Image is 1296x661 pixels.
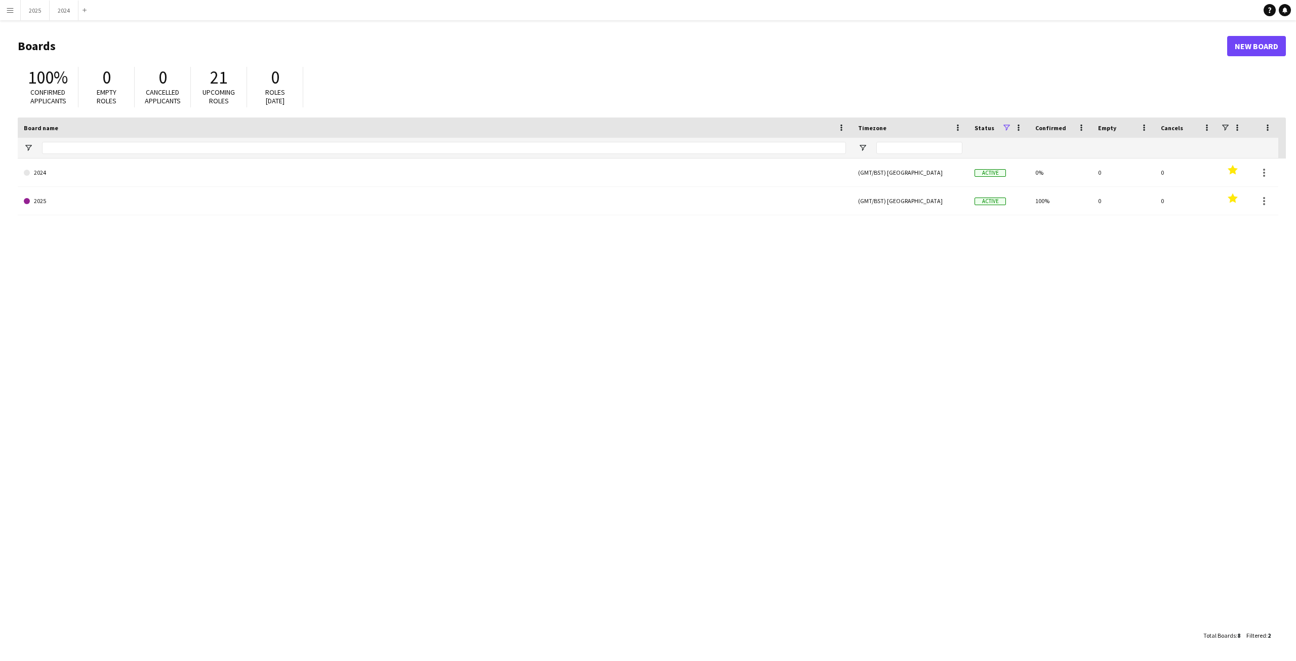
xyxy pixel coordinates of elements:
div: 0 [1155,187,1218,215]
span: Timezone [858,124,886,132]
span: Status [975,124,994,132]
button: Open Filter Menu [24,143,33,152]
button: 2025 [21,1,50,20]
span: Filtered [1246,632,1266,639]
div: 100% [1029,187,1092,215]
a: 2024 [24,159,846,187]
span: 100% [28,66,68,89]
div: : [1203,626,1240,645]
span: 0 [158,66,167,89]
button: Open Filter Menu [858,143,867,152]
span: 2 [1268,632,1271,639]
span: 8 [1237,632,1240,639]
span: Active [975,198,1006,205]
span: Upcoming roles [202,88,235,105]
span: Cancels [1161,124,1183,132]
span: Cancelled applicants [145,88,181,105]
span: Active [975,169,1006,177]
div: (GMT/BST) [GEOGRAPHIC_DATA] [852,159,968,186]
span: Empty [1098,124,1116,132]
span: 0 [102,66,111,89]
span: Empty roles [97,88,116,105]
span: Board name [24,124,58,132]
div: 0% [1029,159,1092,186]
span: Roles [DATE] [265,88,285,105]
span: Confirmed applicants [30,88,66,105]
span: Confirmed [1035,124,1066,132]
input: Board name Filter Input [42,142,846,154]
a: New Board [1227,36,1286,56]
div: (GMT/BST) [GEOGRAPHIC_DATA] [852,187,968,215]
a: 2025 [24,187,846,215]
span: Total Boards [1203,632,1236,639]
h1: Boards [18,38,1227,54]
span: 21 [210,66,227,89]
input: Timezone Filter Input [876,142,962,154]
span: 0 [271,66,279,89]
button: 2024 [50,1,78,20]
div: 0 [1092,159,1155,186]
div: 0 [1155,159,1218,186]
div: 0 [1092,187,1155,215]
div: : [1246,626,1271,645]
